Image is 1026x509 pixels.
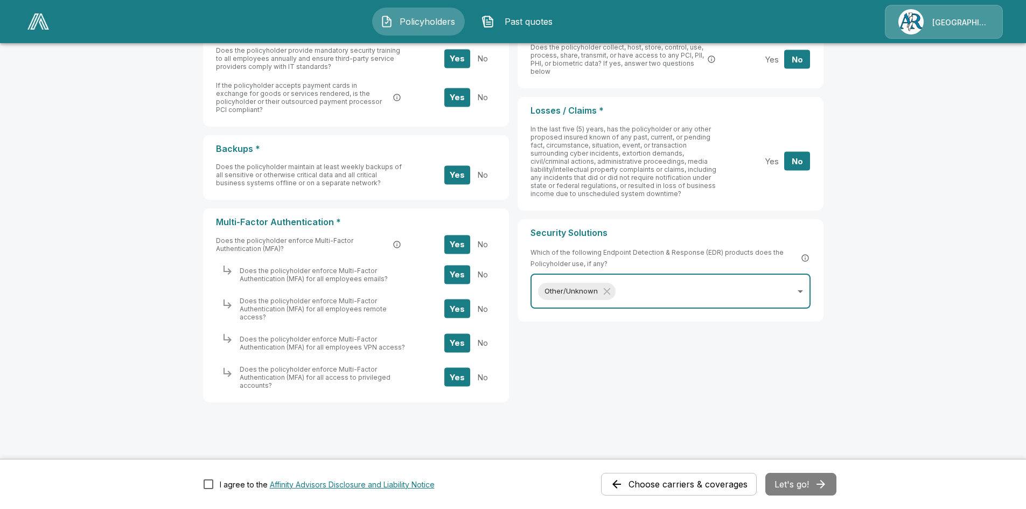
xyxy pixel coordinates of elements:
button: Yes [444,265,470,284]
button: No [470,49,495,68]
button: PCI: Payment card information. PII: Personally Identifiable Information (names, SSNs, addresses).... [706,54,717,65]
img: Past quotes Icon [481,15,494,28]
button: Choose carriers & coverages [601,473,757,496]
button: Yes [444,333,470,352]
button: PCI DSS (Payment Card Industry Data Security Standard) is a set of security standards designed to... [392,92,402,103]
span: Does the policyholder enforce Multi-Factor Authentication (MFA) for all access to privileged acco... [240,365,390,389]
div: Other/Unknown [538,283,616,300]
button: No [784,152,810,171]
button: No [470,333,495,352]
span: Policyholders [397,15,457,28]
span: Does the policyholder enforce Multi-Factor Authentication (MFA) for all employees remote access? [240,297,387,321]
button: No [470,235,495,254]
p: Losses / Claims * [531,106,811,116]
button: Yes [444,299,470,318]
button: Yes [759,50,785,69]
button: Yes [444,235,470,254]
span: Does the policyholder enforce Multi-Factor Authentication (MFA) for all employees emails? [240,267,388,283]
button: No [470,299,495,318]
p: Backups * [216,144,496,154]
span: Does the policyholder enforce Multi-Factor Authentication (MFA)? [216,236,390,253]
button: Yes [759,152,785,171]
span: Does the policyholder enforce Multi-Factor Authentication (MFA) for all employees VPN access? [240,335,405,351]
span: Which of the following Endpoint Detection & Response (EDR) products does the Policyholder use, if... [531,247,811,269]
button: Yes [444,49,470,68]
button: Policyholders IconPolicyholders [372,8,465,36]
button: Past quotes IconPast quotes [473,8,566,36]
span: If the policyholder accepts payment cards in exchange for goods or services rendered, is the poli... [216,81,390,114]
span: Does the policyholder maintain at least weekly backups of all sensitive or otherwise critical dat... [216,163,402,187]
button: Multi-Factor Authentication (MFA) is a security process that requires users to provide two or mor... [392,239,402,250]
div: I agree to the [220,479,435,490]
div: Without label [531,274,811,309]
span: Does the policyholder collect, host, store, control, use, process, share, transmit, or have acces... [531,43,704,75]
button: Yes [444,165,470,184]
button: I agree to the [270,479,435,490]
button: Yes [444,88,470,107]
button: No [784,50,810,69]
p: Security Solutions [531,228,811,238]
button: No [470,265,495,284]
button: No [470,88,495,107]
span: Does the policyholder provide mandatory security training to all employees annually and ensure th... [216,46,400,71]
span: In the last five (5) years, has the policyholder or any other proposed insured known of any past,... [531,125,716,198]
p: Multi-Factor Authentication * [216,217,496,227]
button: No [470,368,495,387]
button: No [470,165,495,184]
span: Other/Unknown [538,285,604,297]
button: Yes [444,368,470,387]
img: Policyholders Icon [380,15,393,28]
span: Past quotes [499,15,558,28]
img: AA Logo [27,13,49,30]
button: EDR (Endpoint Detection and Response) is a cybersecurity technology that continuously monitors an... [800,253,811,263]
